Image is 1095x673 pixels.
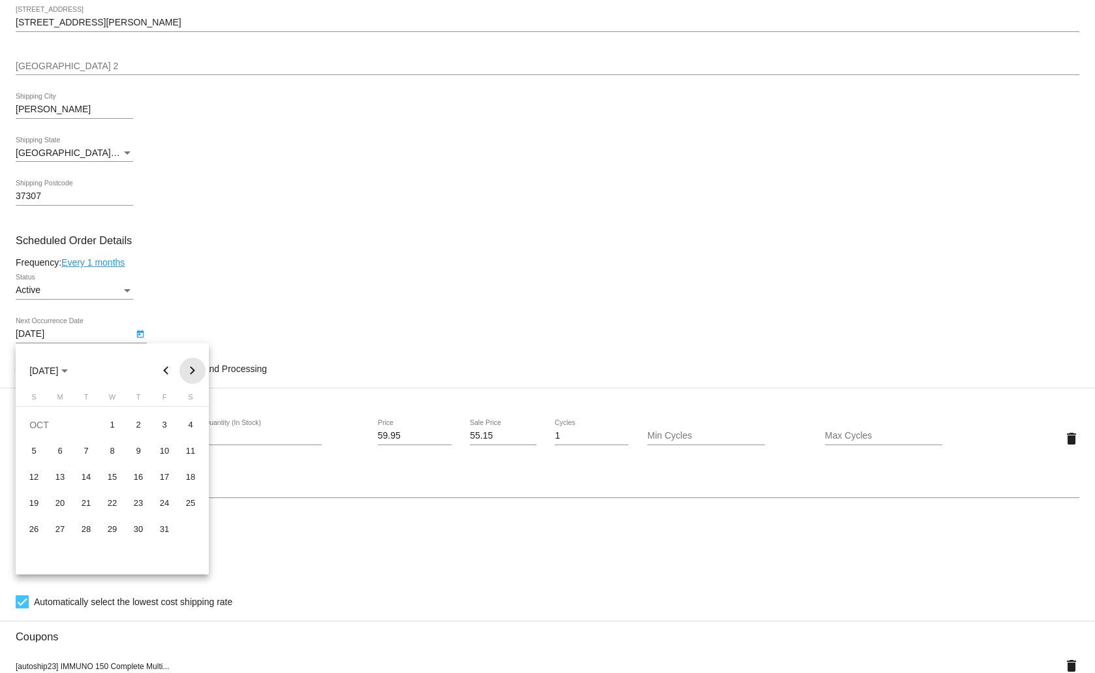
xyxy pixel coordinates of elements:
[153,413,176,437] div: 3
[19,358,78,384] button: Choose month and year
[153,492,176,515] div: 24
[47,438,73,464] td: October 6, 2025
[179,413,202,437] div: 4
[48,465,72,489] div: 13
[21,438,47,464] td: October 5, 2025
[74,439,98,463] div: 7
[179,439,202,463] div: 11
[47,490,73,516] td: October 20, 2025
[177,412,204,438] td: October 4, 2025
[47,464,73,490] td: October 13, 2025
[21,393,47,406] th: Sunday
[127,465,150,489] div: 16
[99,438,125,464] td: October 8, 2025
[153,518,176,541] div: 31
[48,492,72,515] div: 20
[125,393,151,406] th: Thursday
[73,438,99,464] td: October 7, 2025
[21,464,47,490] td: October 12, 2025
[151,516,177,542] td: October 31, 2025
[177,464,204,490] td: October 18, 2025
[22,465,46,489] div: 12
[22,492,46,515] div: 19
[177,490,204,516] td: October 25, 2025
[179,492,202,515] div: 25
[127,492,150,515] div: 23
[73,516,99,542] td: October 28, 2025
[22,439,46,463] div: 5
[21,516,47,542] td: October 26, 2025
[99,393,125,406] th: Wednesday
[47,516,73,542] td: October 27, 2025
[21,412,99,438] td: OCT
[74,518,98,541] div: 28
[127,518,150,541] div: 30
[74,465,98,489] div: 14
[179,465,202,489] div: 18
[125,464,151,490] td: October 16, 2025
[125,516,151,542] td: October 30, 2025
[48,439,72,463] div: 6
[179,358,206,384] button: Next month
[177,438,204,464] td: October 11, 2025
[74,492,98,515] div: 21
[100,492,124,515] div: 22
[127,439,150,463] div: 9
[177,393,204,406] th: Saturday
[125,490,151,516] td: October 23, 2025
[21,490,47,516] td: October 19, 2025
[153,358,179,384] button: Previous month
[48,518,72,541] div: 27
[100,465,124,489] div: 15
[99,516,125,542] td: October 29, 2025
[29,366,68,376] span: [DATE]
[151,490,177,516] td: October 24, 2025
[73,490,99,516] td: October 21, 2025
[153,439,176,463] div: 10
[127,413,150,437] div: 2
[47,393,73,406] th: Monday
[99,412,125,438] td: October 1, 2025
[153,465,176,489] div: 17
[100,518,124,541] div: 29
[22,518,46,541] div: 26
[99,464,125,490] td: October 15, 2025
[73,393,99,406] th: Tuesday
[73,464,99,490] td: October 14, 2025
[100,439,124,463] div: 8
[125,412,151,438] td: October 2, 2025
[100,413,124,437] div: 1
[151,438,177,464] td: October 10, 2025
[99,490,125,516] td: October 22, 2025
[125,438,151,464] td: October 9, 2025
[151,412,177,438] td: October 3, 2025
[151,464,177,490] td: October 17, 2025
[151,393,177,406] th: Friday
